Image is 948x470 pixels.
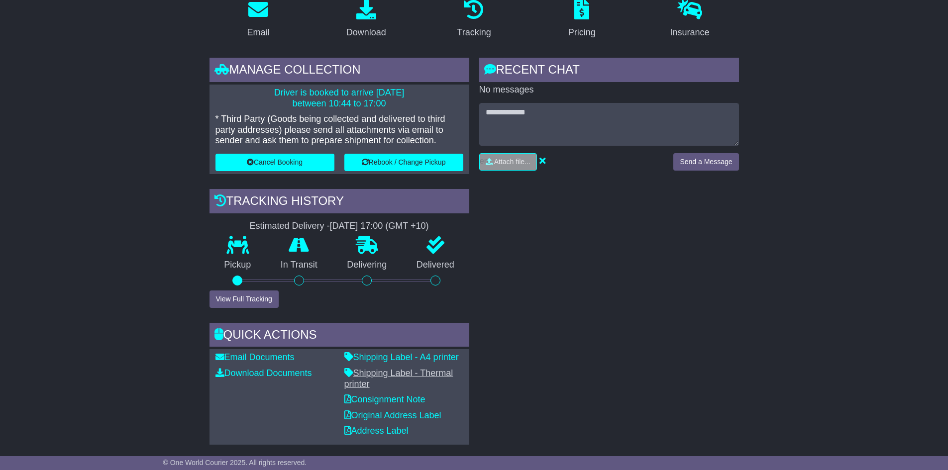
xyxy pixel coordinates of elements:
a: Shipping Label - Thermal printer [344,368,453,389]
a: Address Label [344,426,409,436]
a: Consignment Note [344,394,425,404]
p: No messages [479,85,739,95]
p: In Transit [266,260,332,271]
button: View Full Tracking [210,290,279,308]
div: Email [247,26,269,39]
button: Rebook / Change Pickup [344,154,463,171]
button: Cancel Booking [215,154,334,171]
p: Driver is booked to arrive [DATE] between 10:44 to 17:00 [215,88,463,109]
a: Download Documents [215,368,312,378]
p: Pickup [210,260,266,271]
a: Email Documents [215,352,295,362]
span: © One World Courier 2025. All rights reserved. [163,459,307,467]
a: Shipping Label - A4 printer [344,352,459,362]
p: * Third Party (Goods being collected and delivered to third party addresses) please send all atta... [215,114,463,146]
p: Delivering [332,260,402,271]
button: Send a Message [673,153,738,171]
div: Tracking history [210,189,469,216]
div: Quick Actions [210,323,469,350]
div: Download [346,26,386,39]
div: Tracking [457,26,491,39]
a: Original Address Label [344,410,441,420]
div: Manage collection [210,58,469,85]
p: Delivered [402,260,469,271]
div: RECENT CHAT [479,58,739,85]
div: Estimated Delivery - [210,221,469,232]
div: Pricing [568,26,596,39]
div: [DATE] 17:00 (GMT +10) [330,221,429,232]
div: Insurance [670,26,710,39]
